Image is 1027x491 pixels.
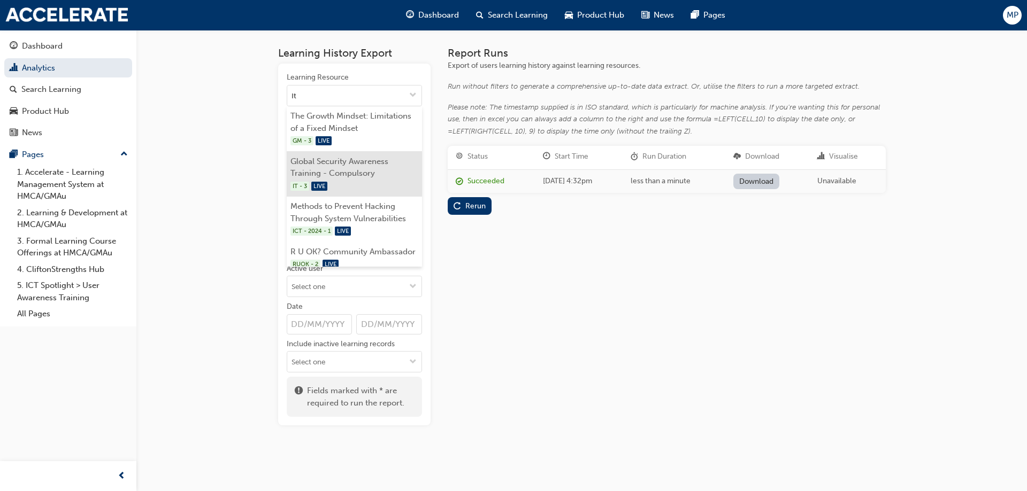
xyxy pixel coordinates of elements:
button: toggle menu [404,276,421,297]
a: news-iconNews [633,4,683,26]
span: guage-icon [406,9,414,22]
a: 5. ICT Spotlight > User Awareness Training [13,277,132,306]
span: IT - 3 [290,182,309,191]
div: Visualise [829,151,858,163]
input: Learning Resourcetoggle menu [287,85,421,106]
span: clock-icon [543,152,550,161]
h3: Report Runs [448,47,886,59]
a: Analytics [4,58,132,78]
button: Pages [4,145,132,165]
button: toggle menu [404,85,421,106]
button: toggle menu [404,352,421,372]
span: chart-icon [10,64,18,73]
span: target-icon [456,152,463,161]
span: Product Hub [577,9,624,21]
span: report_succeeded-icon [456,177,463,186]
a: 3. Formal Learning Course Offerings at HMCA/GMAu [13,233,132,261]
a: Product Hub [4,102,132,121]
a: Download [733,174,780,189]
div: Include inactive learning records [287,339,395,349]
a: Search Learning [4,80,132,99]
div: Search Learning [21,83,81,96]
div: Product Hub [22,105,69,118]
a: News [4,123,132,143]
a: 2. Learning & Development at HMCA/GMAu [13,205,132,233]
span: Fields marked with * are required to run the report. [307,385,414,409]
span: down-icon [409,91,417,100]
span: LIVE [316,136,332,145]
div: less than a minute [631,175,717,188]
span: ICT - 2024 - 1 [290,227,333,236]
span: RUOK - 2 [290,260,320,269]
span: up-icon [120,147,128,161]
span: GM - 3 [290,136,313,145]
a: search-iconSearch Learning [467,4,556,26]
span: news-icon [641,9,649,22]
span: search-icon [476,9,484,22]
li: Global Security Awareness Training - Compulsory [287,151,422,197]
div: Run Duration [642,151,686,163]
div: Dashboard [22,40,63,52]
span: LIVE [323,260,339,269]
button: MP [1003,6,1022,25]
span: News [654,9,674,21]
span: car-icon [10,107,18,116]
span: Dashboard [418,9,459,21]
span: Unavailable [817,176,856,185]
input: Include inactive learning recordstoggle menu [287,352,421,372]
button: DashboardAnalyticsSearch LearningProduct HubNews [4,34,132,145]
span: duration-icon [631,152,638,161]
li: R U OK? Community Ambassador [287,241,422,275]
li: Methods to Prevent Hacking Through System Vulnerabilities [287,197,422,242]
span: download-icon [733,152,741,161]
span: prev-icon [118,470,126,483]
div: News [22,127,42,139]
span: exclaim-icon [295,385,303,409]
button: Rerun [448,197,492,215]
a: 4. CliftonStrengths Hub [13,261,132,278]
a: All Pages [13,306,132,322]
input: Date [287,314,352,334]
div: Active user [287,263,323,274]
div: Run without filters to generate a comprehensive up-to-date data extract. Or, utilise the filters ... [448,81,886,93]
li: The Growth Mindset: Limitations of a Fixed Mindset [287,106,422,152]
div: [DATE] 4:32pm [543,175,615,188]
span: pages-icon [691,9,699,22]
input: Active usertoggle menu [287,276,421,297]
a: 1. Accelerate - Learning Management System at HMCA/GMAu [13,164,132,205]
span: MP [1007,9,1018,21]
span: chart-icon [817,152,825,161]
div: Please note: The timestamp supplied is in ISO standard, which is particularly for machine analysi... [448,102,886,138]
h3: Learning History Export [278,47,431,59]
div: Learning Resource [287,72,349,83]
div: Start Time [555,151,588,163]
span: search-icon [10,85,17,95]
span: news-icon [10,128,18,138]
div: Succeeded [467,175,504,188]
input: Date [356,314,422,334]
span: LIVE [335,227,351,236]
div: Download [745,151,779,163]
a: pages-iconPages [683,4,734,26]
img: accelerate-hmca [5,7,128,22]
span: car-icon [565,9,573,22]
span: guage-icon [10,42,18,51]
span: Search Learning [488,9,548,21]
div: Status [467,151,488,163]
span: Export of users learning history against learning resources. [448,61,640,70]
a: Dashboard [4,36,132,56]
span: down-icon [409,358,417,367]
span: Pages [703,9,725,21]
a: guage-iconDashboard [397,4,467,26]
span: down-icon [409,283,417,292]
div: Pages [22,149,44,161]
a: car-iconProduct Hub [556,4,633,26]
span: LIVE [311,182,327,191]
span: pages-icon [10,150,18,160]
div: Rerun [465,201,486,211]
div: Date [287,301,303,312]
span: replay-icon [454,202,461,212]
